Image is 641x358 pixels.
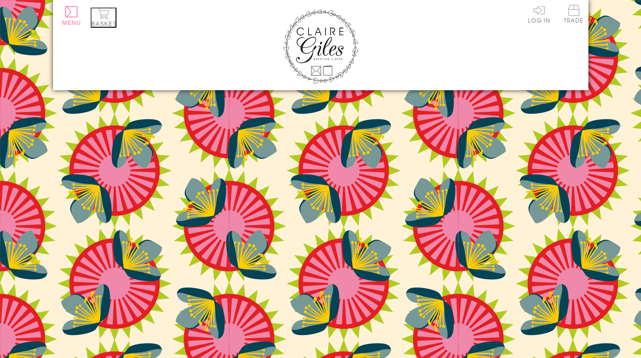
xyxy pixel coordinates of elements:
[283,9,358,84] img: Claire Giles Greetings Cards
[564,5,584,25] a: Trade
[62,20,81,26] span: Menu
[62,6,81,26] button: Menu
[91,8,116,28] button: Basket
[528,5,550,23] a: Log In
[564,5,584,23] span: Trade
